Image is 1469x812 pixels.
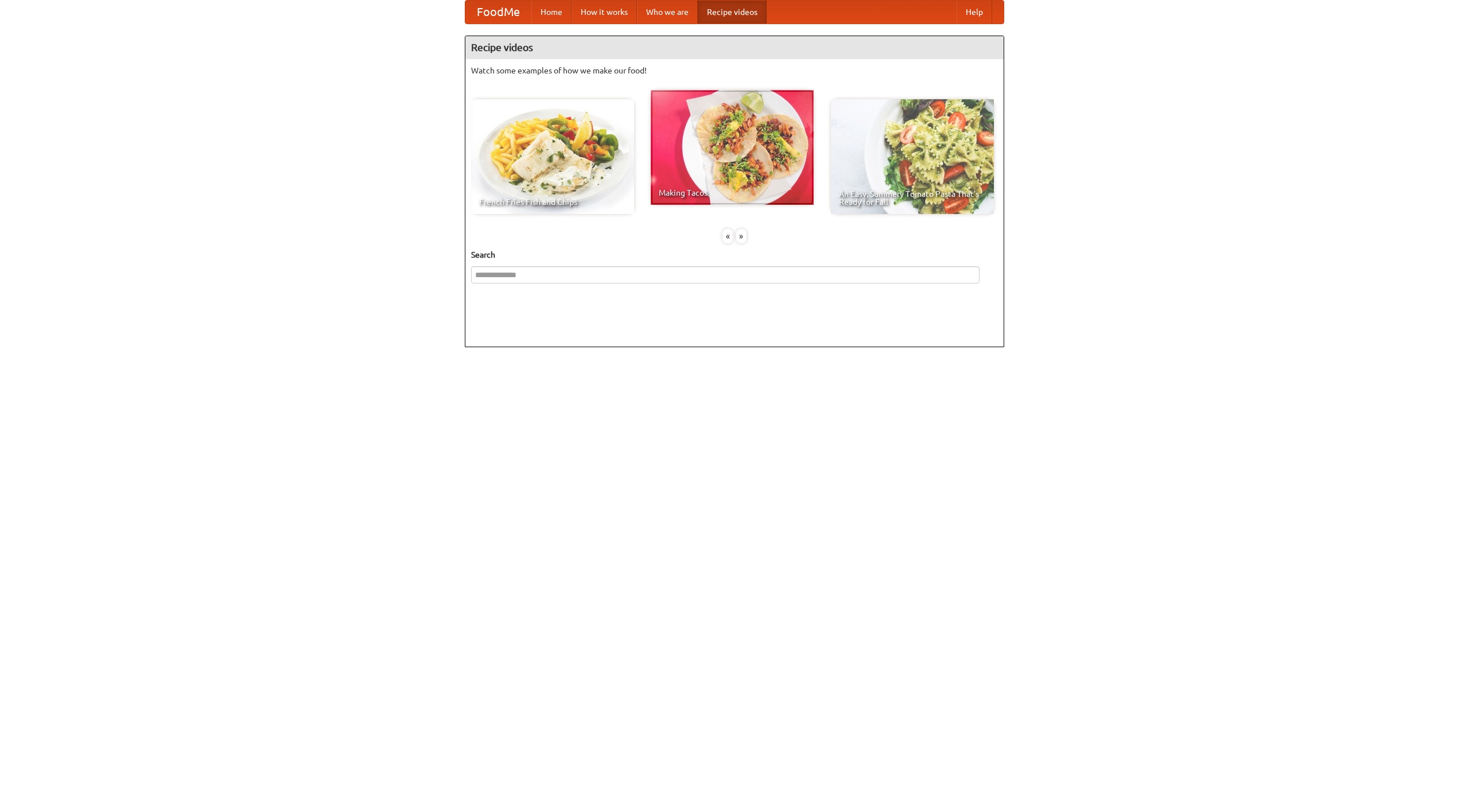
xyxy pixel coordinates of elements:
[736,229,747,243] div: »
[659,189,806,197] span: Making Tacos
[637,1,698,24] a: Who we are
[471,65,998,76] p: Watch some examples of how we make our food!
[698,1,767,24] a: Recipe videos
[531,1,572,24] a: Home
[479,198,626,206] span: French Fries Fish and Chips
[465,36,1004,59] h4: Recipe videos
[831,99,994,214] a: An Easy, Summery Tomato Pasta That's Ready for Fall
[957,1,992,24] a: Help
[651,90,814,205] a: Making Tacos
[839,190,986,206] span: An Easy, Summery Tomato Pasta That's Ready for Fall
[465,1,531,24] a: FoodMe
[471,249,998,261] h5: Search
[471,99,634,214] a: French Fries Fish and Chips
[722,229,733,243] div: «
[572,1,637,24] a: How it works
